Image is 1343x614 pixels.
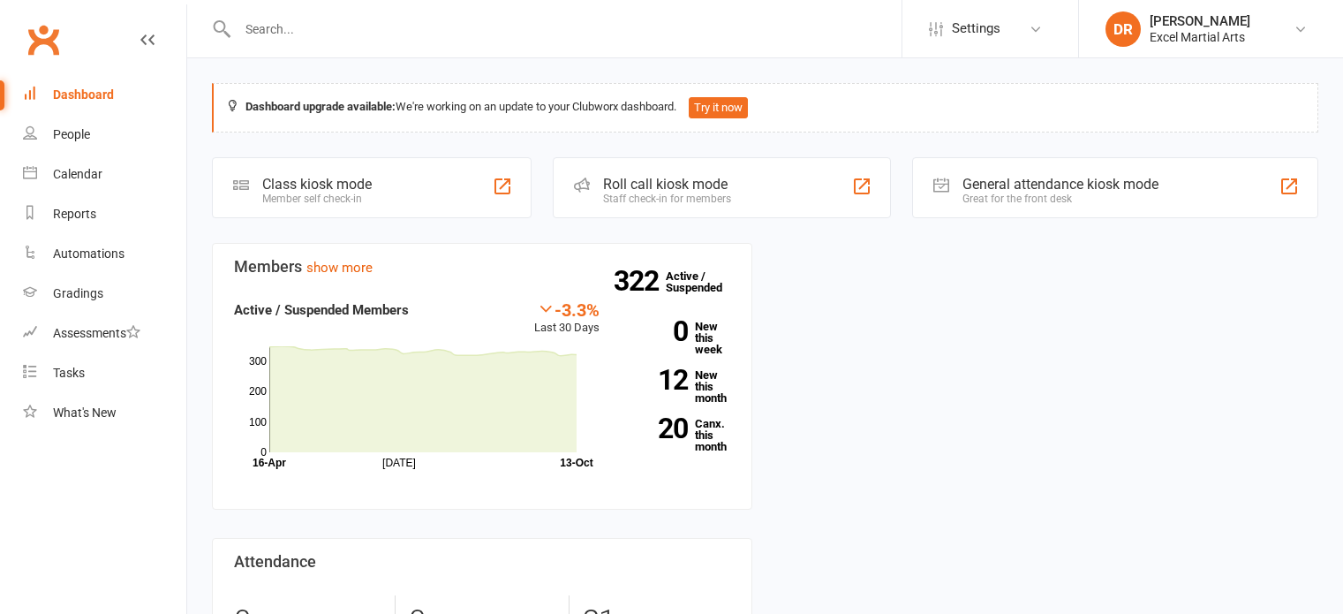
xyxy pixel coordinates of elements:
[626,318,688,345] strong: 0
[245,100,396,113] strong: Dashboard upgrade available:
[626,367,688,393] strong: 12
[234,553,730,571] h3: Attendance
[212,83,1318,133] div: We're working on an update to your Clubworx dashboard.
[689,97,748,118] button: Try it now
[53,366,85,380] div: Tasks
[23,274,186,314] a: Gradings
[23,353,186,393] a: Tasks
[626,321,730,355] a: 0New this week
[23,393,186,433] a: What's New
[23,75,186,115] a: Dashboard
[53,406,117,420] div: What's New
[262,176,372,193] div: Class kiosk mode
[262,193,372,205] div: Member self check-in
[53,167,102,181] div: Calendar
[626,418,730,452] a: 20Canx. this month
[534,299,600,337] div: Last 30 Days
[962,193,1158,205] div: Great for the front desk
[1105,11,1141,47] div: DR
[626,415,688,442] strong: 20
[1150,13,1250,29] div: [PERSON_NAME]
[962,176,1158,193] div: General attendance kiosk mode
[53,127,90,141] div: People
[53,246,124,261] div: Automations
[306,260,373,276] a: show more
[23,194,186,234] a: Reports
[53,286,103,300] div: Gradings
[23,314,186,353] a: Assessments
[603,176,731,193] div: Roll call kiosk mode
[234,302,409,318] strong: Active / Suspended Members
[1150,29,1250,45] div: Excel Martial Arts
[666,257,743,307] a: 322Active / Suspended
[53,326,140,340] div: Assessments
[23,115,186,155] a: People
[232,17,902,42] input: Search...
[53,87,114,102] div: Dashboard
[23,234,186,274] a: Automations
[53,207,96,221] div: Reports
[23,155,186,194] a: Calendar
[534,299,600,319] div: -3.3%
[952,9,1000,49] span: Settings
[603,193,731,205] div: Staff check-in for members
[234,258,730,276] h3: Members
[614,268,666,294] strong: 322
[21,18,65,62] a: Clubworx
[626,369,730,404] a: 12New this month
